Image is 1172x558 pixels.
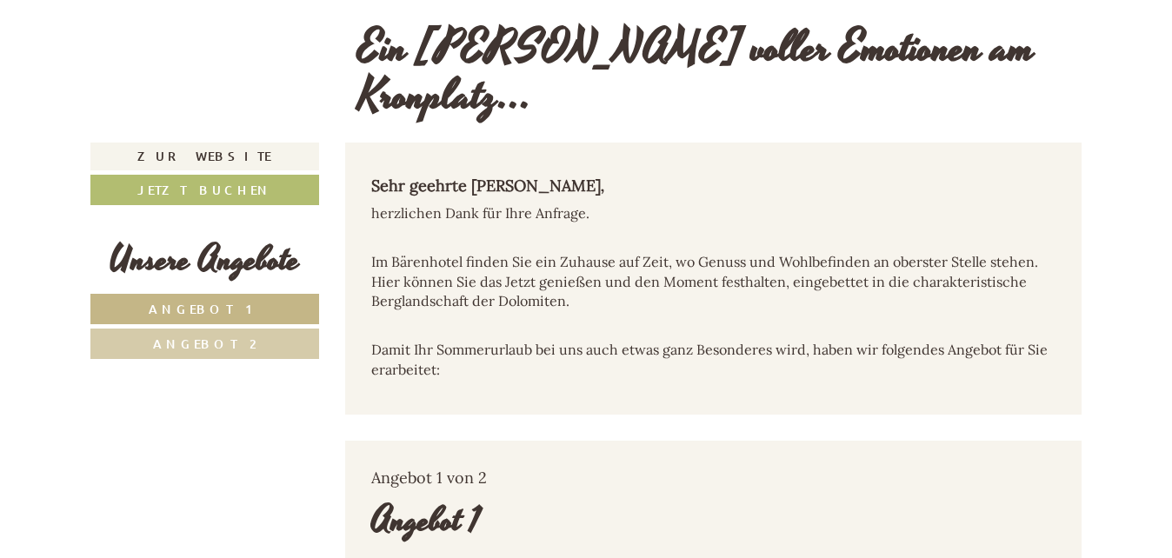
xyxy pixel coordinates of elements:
span: Angebot 1 von 2 [371,468,487,488]
p: herzlichen Dank für Ihre Anfrage. [371,203,1056,243]
a: Zur Website [90,143,319,170]
span: Angebot 1 [149,301,261,317]
p: Damit Ihr Sommerurlaub bei uns auch etwas ganz Besonderes wird, haben wir folgendes Angebot für S... [371,340,1056,380]
p: Im Bärenhotel finden Sie ein Zuhause auf Zeit, wo Genuss und Wohlbefinden an oberster Stelle steh... [371,252,1056,331]
a: Jetzt buchen [90,175,319,205]
div: Angebot 1 [371,496,481,546]
h1: Ein [PERSON_NAME] voller Emotionen am Kronplatz... [358,25,1069,121]
span: Angebot 2 [153,335,256,352]
strong: Sehr geehrte [PERSON_NAME] [371,176,604,196]
div: Unsere Angebote [90,236,319,285]
em: , [601,176,604,196]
